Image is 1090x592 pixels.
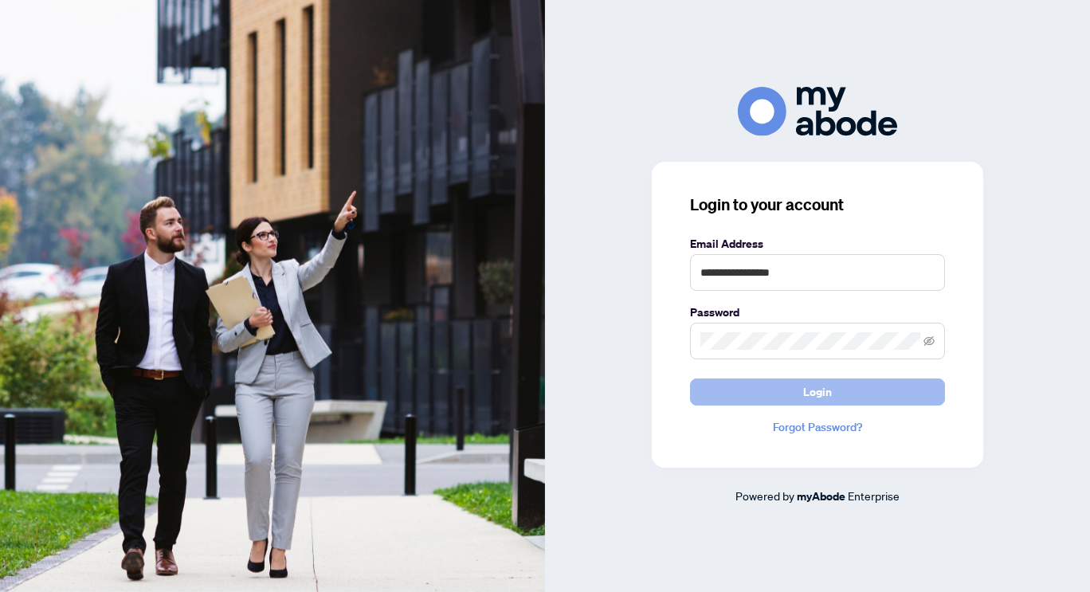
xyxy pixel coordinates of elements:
[738,87,897,135] img: ma-logo
[690,194,945,216] h3: Login to your account
[848,488,900,503] span: Enterprise
[690,304,945,321] label: Password
[803,379,832,405] span: Login
[735,488,794,503] span: Powered by
[690,378,945,406] button: Login
[690,418,945,436] a: Forgot Password?
[797,488,845,505] a: myAbode
[690,235,945,253] label: Email Address
[923,335,935,347] span: eye-invisible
